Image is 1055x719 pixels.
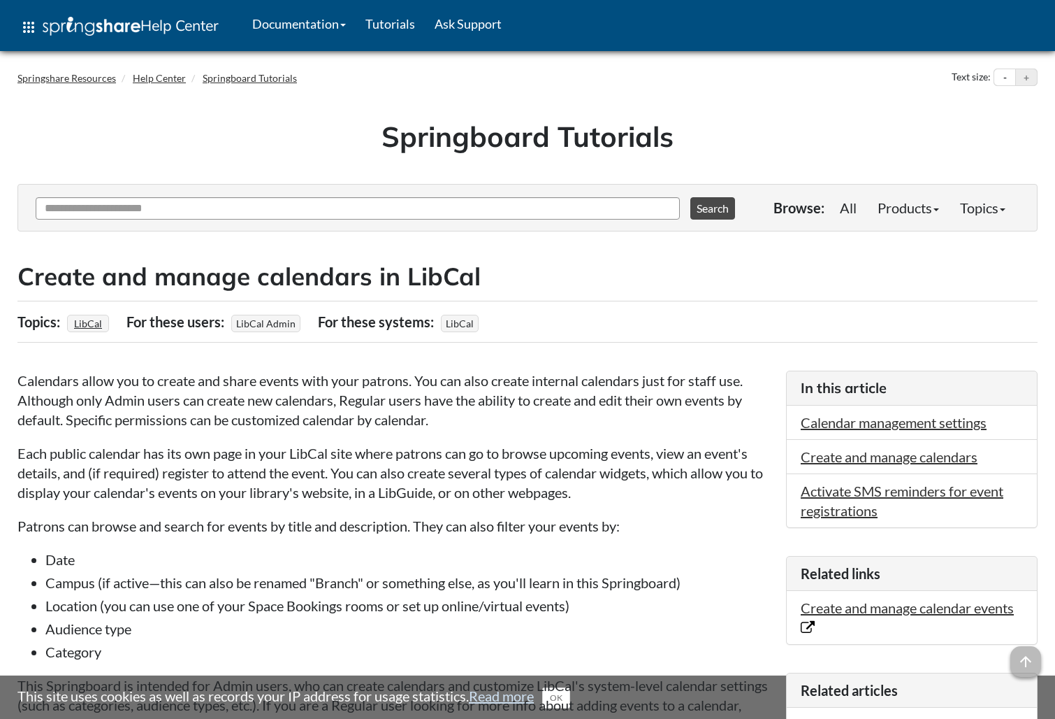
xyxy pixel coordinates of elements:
a: Help Center [133,72,186,84]
span: Help Center [140,16,219,34]
h3: In this article [801,378,1023,398]
div: Topics: [17,308,64,335]
li: Campus (if active—this can also be renamed "Branch" or something else, as you'll learn in this Sp... [45,573,772,592]
img: Springshare [43,17,140,36]
button: Search [690,197,735,220]
li: Date [45,550,772,569]
h1: Springboard Tutorials [28,117,1027,156]
span: LibCal [441,315,479,332]
button: Decrease text size [994,69,1015,86]
a: Topics [949,194,1016,222]
a: Calendar management settings [801,414,987,431]
button: Increase text size [1016,69,1037,86]
a: apps Help Center [10,6,228,48]
p: Browse: [773,198,824,218]
a: LibCal [72,313,104,334]
a: Create and manage calendar events [801,599,1014,636]
li: Category [45,642,772,662]
p: Patrons can browse and search for events by title and description. They can also filter your even... [17,516,772,536]
div: For these users: [126,308,228,335]
p: Calendars allow you to create and share events with your patrons. You can also create internal ca... [17,371,772,429]
h2: Create and manage calendars in LibCal [17,259,1038,294]
a: Tutorials [356,6,425,41]
div: For these systems: [318,308,437,335]
a: Springboard Tutorials [203,72,297,84]
a: All [829,194,867,222]
a: Create and manage calendars [801,448,977,465]
a: arrow_upward [1010,648,1041,664]
span: LibCal Admin [231,315,300,332]
p: Each public calendar has its own page in your LibCal site where patrons can go to browse upcoming... [17,443,772,502]
a: Springshare Resources [17,72,116,84]
li: Location (you can use one of your Space Bookings rooms or set up online/virtual events) [45,596,772,615]
a: Documentation [242,6,356,41]
a: Activate SMS reminders for event registrations [801,483,1003,519]
li: Audience type [45,619,772,639]
span: arrow_upward [1010,646,1041,677]
span: apps [20,19,37,36]
a: Ask Support [425,6,511,41]
span: Related links [801,565,880,582]
div: Text size: [949,69,994,87]
a: Products [867,194,949,222]
div: This site uses cookies as well as records your IP address for usage statistics. [3,686,1052,709]
span: Related articles [801,682,898,699]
